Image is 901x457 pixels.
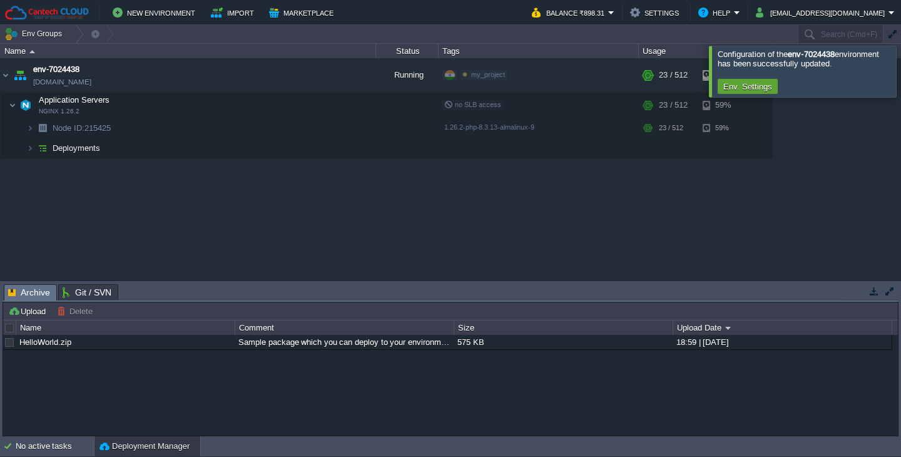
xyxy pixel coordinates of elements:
[788,49,834,59] b: env-7024438
[659,118,683,138] div: 23 / 512
[703,93,743,118] div: 59%
[471,71,505,78] span: my_project
[8,285,50,300] span: Archive
[698,5,734,20] button: Help
[720,81,776,92] button: Env. Settings
[756,5,888,20] button: [EMAIL_ADDRESS][DOMAIN_NAME]
[703,58,743,92] div: 59%
[99,440,190,453] button: Deployment Manager
[51,143,102,153] a: Deployments
[51,123,113,133] span: 215425
[19,337,71,347] a: HelloWorld.zip
[439,44,638,58] div: Tags
[63,285,111,300] span: Git / SVN
[26,118,34,138] img: AMDAwAAAACH5BAEAAAAALAAAAAABAAEAAAICRAEAOw==
[33,76,91,88] a: [DOMAIN_NAME]
[377,44,438,58] div: Status
[39,108,79,115] span: NGINX 1.26.2
[17,321,235,335] div: Name
[532,5,608,20] button: Balance ₹898.31
[444,101,501,108] span: no SLB access
[1,44,375,58] div: Name
[38,95,111,105] span: Application Servers
[4,5,89,21] img: Cantech Cloud
[236,321,454,335] div: Comment
[29,50,35,53] img: AMDAwAAAACH5BAEAAAAALAAAAAABAAEAAAICRAEAOw==
[639,44,771,58] div: Usage
[376,58,439,92] div: Running
[34,138,51,158] img: AMDAwAAAACH5BAEAAAAALAAAAAABAAEAAAICRAEAOw==
[235,335,453,349] div: Sample package which you can deploy to your environment. Feel free to delete and upload a package...
[659,58,688,92] div: 23 / 512
[630,5,683,20] button: Settings
[113,5,199,20] button: New Environment
[674,321,892,335] div: Upload Date
[38,95,111,105] a: Application ServersNGINX 1.26.2
[269,5,337,20] button: Marketplace
[211,5,258,20] button: Import
[444,123,534,131] span: 1.26.2-php-8.3.13-almalinux-9
[8,306,49,317] button: Upload
[26,138,34,158] img: AMDAwAAAACH5BAEAAAAALAAAAAABAAEAAAICRAEAOw==
[53,123,84,133] span: Node ID:
[718,49,879,68] span: Configuration of the environment has been successfully updated.
[1,58,11,92] img: AMDAwAAAACH5BAEAAAAALAAAAAABAAEAAAICRAEAOw==
[33,63,79,76] a: env-7024438
[16,436,94,456] div: No active tasks
[455,321,673,335] div: Size
[17,93,34,118] img: AMDAwAAAACH5BAEAAAAALAAAAAABAAEAAAICRAEAOw==
[9,93,16,118] img: AMDAwAAAACH5BAEAAAAALAAAAAABAAEAAAICRAEAOw==
[703,118,743,138] div: 59%
[11,58,29,92] img: AMDAwAAAACH5BAEAAAAALAAAAAABAAEAAAICRAEAOw==
[34,118,51,138] img: AMDAwAAAACH5BAEAAAAALAAAAAABAAEAAAICRAEAOw==
[673,335,891,349] div: 18:59 | [DATE]
[454,335,672,349] div: 575 KB
[51,123,113,133] a: Node ID:215425
[57,306,96,317] button: Delete
[4,25,66,43] button: Env Groups
[659,93,688,118] div: 23 / 512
